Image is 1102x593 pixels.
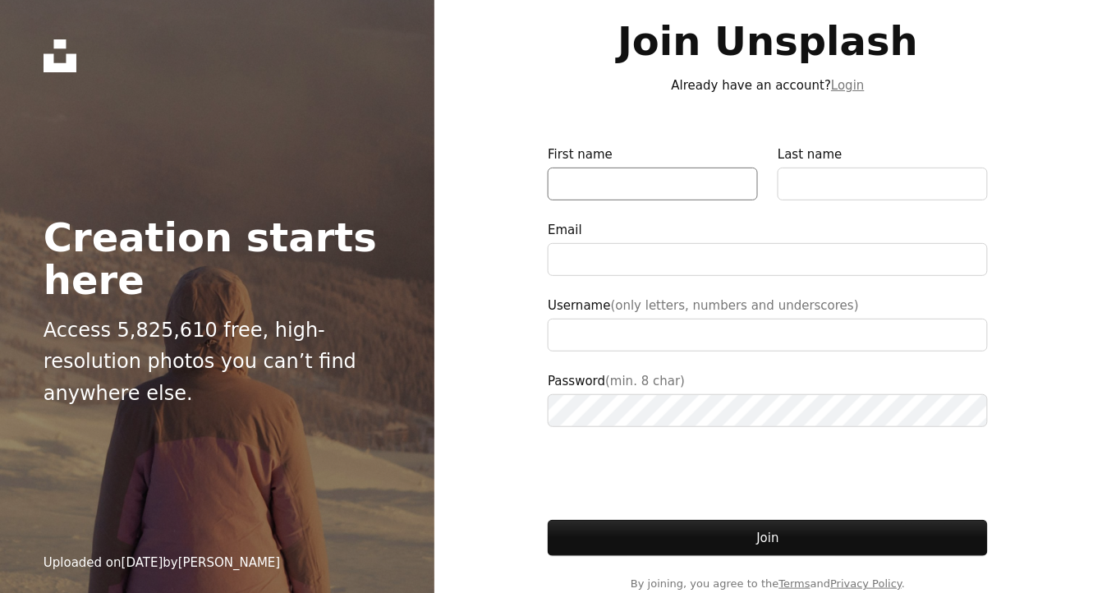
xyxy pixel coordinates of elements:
font: Last name [778,147,843,162]
a: Privacy Policy [831,577,902,590]
input: First name [548,168,758,200]
input: Last name [778,168,988,200]
a: Home — Unsplash [44,39,76,72]
input: Email [548,243,988,276]
font: Password [548,374,605,388]
font: Uploaded on [44,555,122,570]
font: Already have an account? [672,78,865,93]
font: (min. 8 char) [605,374,685,388]
span: . [548,576,988,592]
font: (only letters, numbers and underscores) [611,298,859,313]
font: Email [548,223,582,237]
time: February 20, 2025 at 8:10:00 AM GMT+8 [122,555,163,570]
a: Terms [779,577,810,590]
font: First name [548,147,613,162]
font: [PERSON_NAME] [178,555,281,570]
font: By joining, you agree to the [631,577,778,590]
font: by [163,555,177,570]
button: Join [548,520,988,556]
font: and [810,577,830,590]
font: Username [548,298,610,313]
font: Join [757,531,779,545]
font: Creation starts here [44,214,377,303]
a: Login [831,78,864,93]
input: Username(only letters, numbers and underscores) [548,319,988,352]
font: Join Unsplash [618,18,918,64]
font: [DATE] [122,555,163,570]
font: Access 5,825,610 free, high-resolution photos you can’t find anywhere else. [44,319,356,405]
input: Password(min. 8 char) [548,394,988,427]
